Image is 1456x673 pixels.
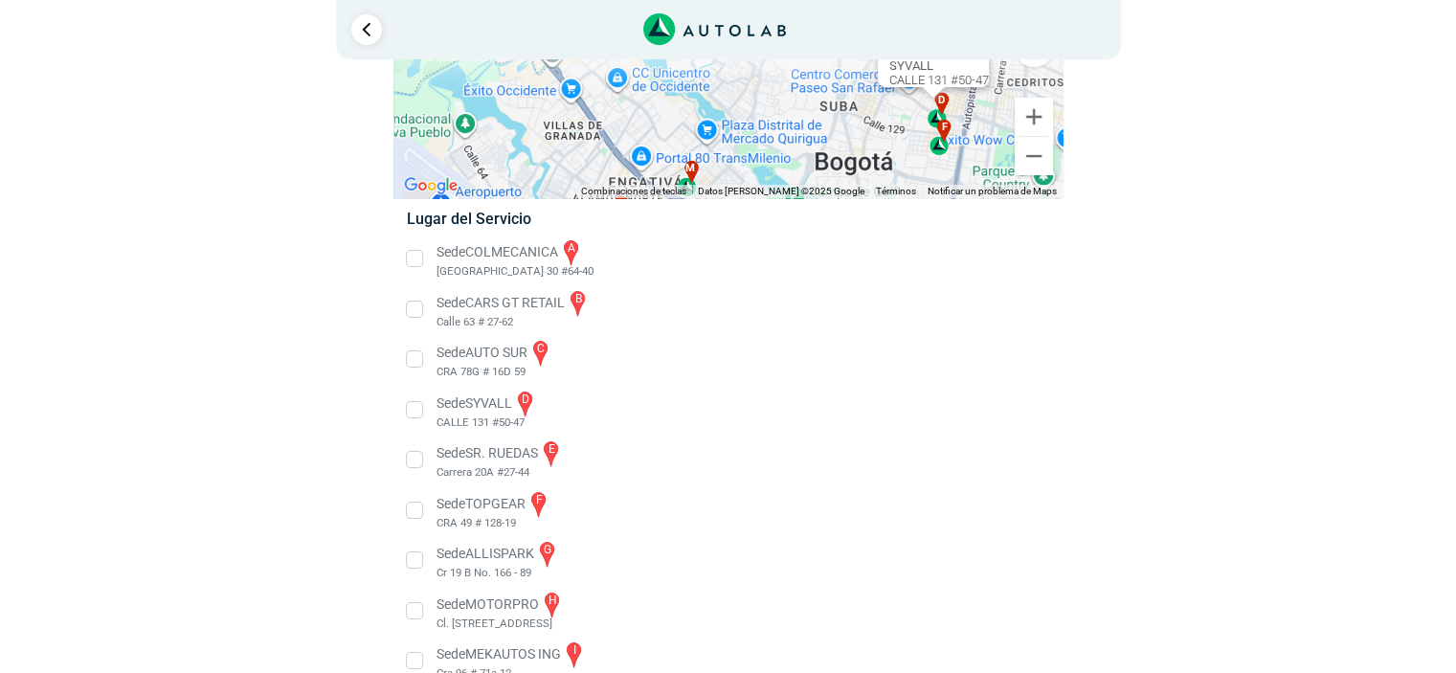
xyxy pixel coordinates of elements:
[581,185,686,198] button: Combinaciones de teclas
[941,120,947,136] span: f
[938,92,946,108] span: d
[876,186,916,196] a: Términos
[351,14,382,45] a: Ir al paso anterior
[399,173,462,198] a: Abre esta zona en Google Maps (se abre en una nueva ventana)
[1015,98,1053,136] button: Ampliar
[407,210,1049,228] h5: Lugar del Servicio
[1015,137,1053,175] button: Reducir
[928,186,1057,196] a: Notificar un problema de Maps
[643,19,786,37] a: Link al sitio de autolab
[889,58,989,87] div: CALLE 131 #50-47
[889,58,933,73] b: SYVALL
[1079,13,1097,46] span: 1
[698,186,864,196] span: Datos [PERSON_NAME] ©2025 Google
[399,173,462,198] img: Google
[685,161,695,177] span: m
